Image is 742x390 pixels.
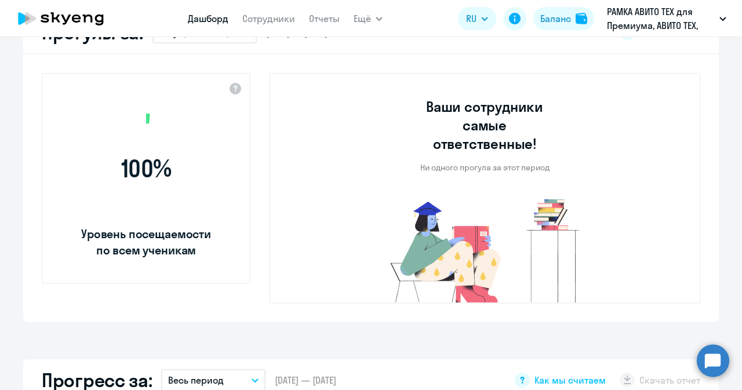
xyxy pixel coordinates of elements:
[369,196,601,302] img: no-truants
[466,12,477,25] span: RU
[275,374,336,387] span: [DATE] — [DATE]
[458,7,496,30] button: RU
[242,13,295,24] a: Сотрудники
[188,13,228,24] a: Дашборд
[354,12,371,25] span: Ещё
[420,162,550,173] p: Ни одного прогула за этот период
[540,12,571,25] div: Баланс
[534,374,606,387] span: Как мы считаем
[576,13,587,24] img: balance
[168,373,224,387] p: Весь период
[533,7,594,30] button: Балансbalance
[309,13,340,24] a: Отчеты
[601,5,732,32] button: РАМКА АВИТО ТЕХ для Премиума, АВИТО ТЕХ, ООО
[607,5,715,32] p: РАМКА АВИТО ТЕХ для Премиума, АВИТО ТЕХ, ООО
[79,226,213,258] span: Уровень посещаемости по всем ученикам
[410,97,559,153] h3: Ваши сотрудники самые ответственные!
[79,155,213,183] span: 100 %
[354,7,383,30] button: Ещё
